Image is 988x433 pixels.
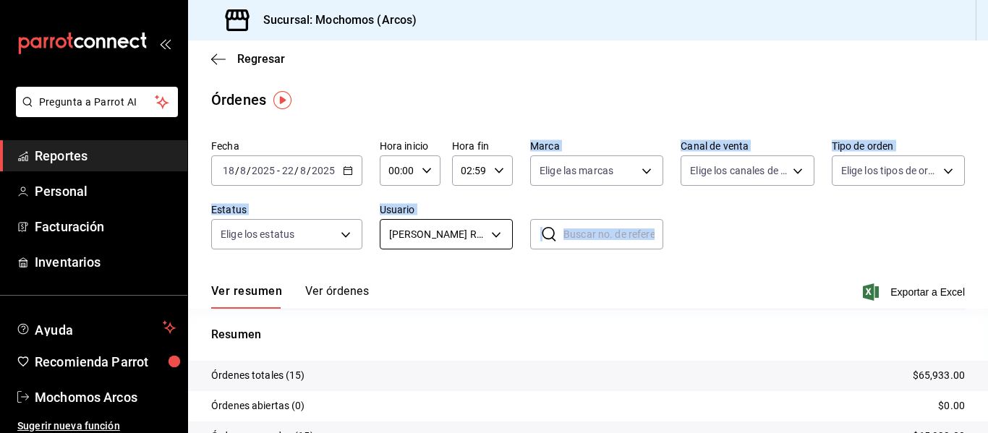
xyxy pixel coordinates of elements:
input: -- [222,165,235,176]
label: Hora fin [452,141,513,151]
input: -- [281,165,294,176]
span: Pregunta a Parrot AI [39,95,156,110]
label: Fecha [211,141,362,151]
span: Regresar [237,52,285,66]
span: [PERSON_NAME] RODEA [PERSON_NAME] [389,227,486,242]
span: - [277,165,280,176]
span: Elige las marcas [540,163,613,178]
a: Pregunta a Parrot AI [10,105,178,120]
span: Elige los estatus [221,227,294,241]
button: Exportar a Excel [866,283,965,301]
label: Tipo de orden [832,141,965,151]
p: Órdenes abiertas (0) [211,398,305,413]
span: Personal [35,181,176,201]
p: Órdenes totales (15) [211,368,305,383]
span: Reportes [35,146,176,166]
button: Ver órdenes [305,284,369,309]
span: / [247,165,251,176]
span: / [307,165,311,176]
img: Tooltip marker [273,91,291,109]
input: -- [299,165,307,176]
span: Elige los tipos de orden [841,163,938,178]
label: Hora inicio [380,141,440,151]
span: Recomienda Parrot [35,352,176,372]
div: navigation tabs [211,284,369,309]
span: / [235,165,239,176]
h3: Sucursal: Mochomos (Arcos) [252,12,417,29]
label: Canal de venta [681,141,814,151]
input: -- [239,165,247,176]
button: open_drawer_menu [159,38,171,49]
span: Ayuda [35,319,157,336]
input: ---- [311,165,336,176]
p: Resumen [211,326,965,343]
p: $0.00 [938,398,965,413]
div: Órdenes [211,89,266,111]
span: Elige los canales de venta [690,163,787,178]
button: Regresar [211,52,285,66]
span: Inventarios [35,252,176,272]
label: Estatus [211,205,362,215]
label: Marca [530,141,663,151]
button: Pregunta a Parrot AI [16,87,178,117]
span: Mochomos Arcos [35,387,176,407]
label: Usuario [380,205,513,215]
p: $65,933.00 [913,368,965,383]
button: Ver resumen [211,284,282,309]
input: Buscar no. de referencia [563,220,663,249]
input: ---- [251,165,276,176]
span: Facturación [35,217,176,236]
span: / [294,165,299,176]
